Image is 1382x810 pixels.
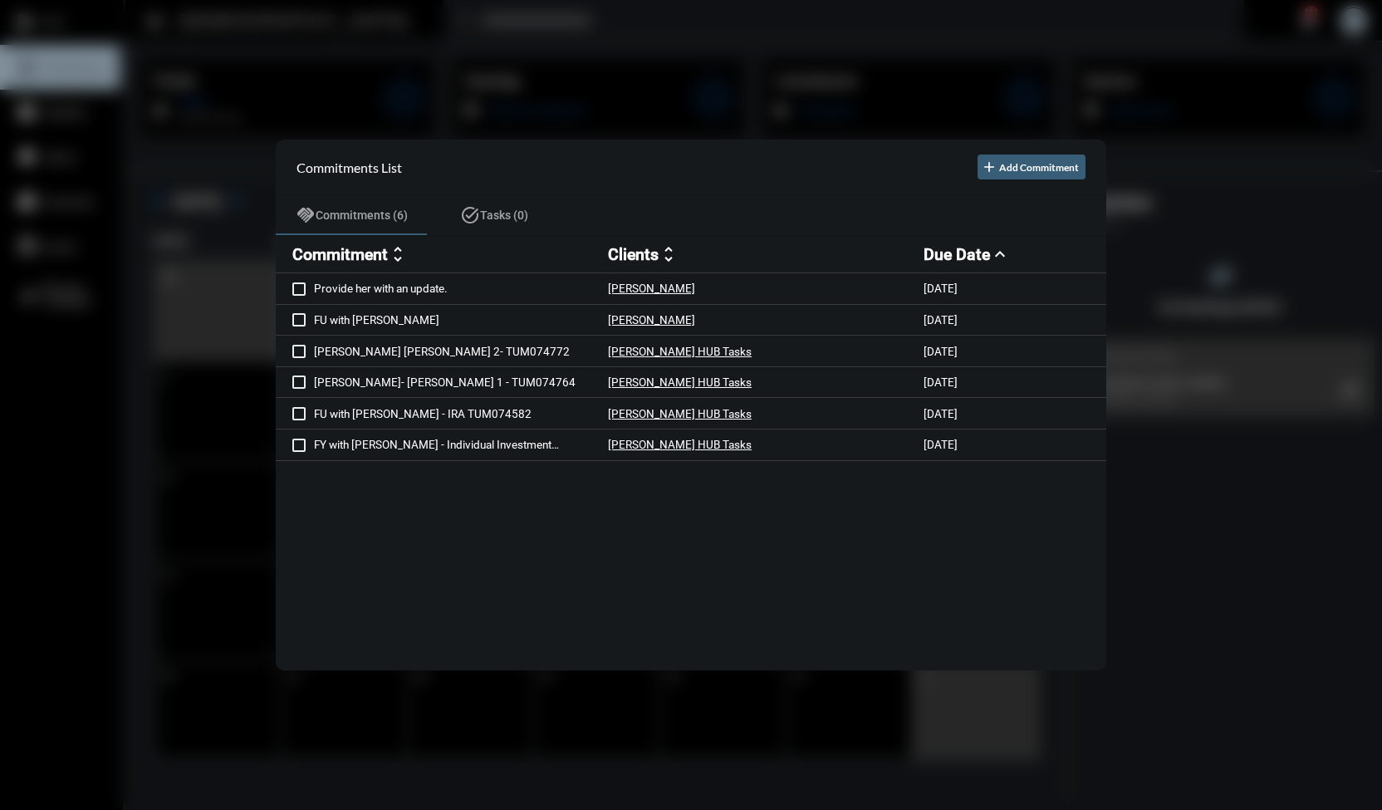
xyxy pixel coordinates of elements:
p: [PERSON_NAME]- [PERSON_NAME] 1 - TUM074764 [314,376,608,389]
p: [PERSON_NAME] [608,313,695,326]
span: Commitments (6) [316,209,408,222]
p: [DATE] [924,407,958,420]
mat-icon: handshake [296,205,316,225]
p: [PERSON_NAME] HUB Tasks [608,345,752,358]
p: [DATE] [924,345,958,358]
h2: Commitments List [296,160,402,175]
mat-icon: expand_less [990,244,1010,264]
h2: Clients [608,245,659,264]
p: [PERSON_NAME] [608,282,695,295]
h2: Due Date [924,245,990,264]
button: Add Commitment [978,155,1086,179]
p: [DATE] [924,376,958,389]
span: Tasks (0) [480,209,528,222]
p: [PERSON_NAME] HUB Tasks [608,438,752,451]
p: [DATE] [924,282,958,295]
mat-icon: task_alt [460,205,480,225]
p: FU with [PERSON_NAME] [314,313,608,326]
mat-icon: unfold_more [659,244,679,264]
mat-icon: unfold_more [388,244,408,264]
p: [DATE] [924,313,958,326]
p: FU with [PERSON_NAME] - IRA TUM074582 [314,407,608,420]
p: [PERSON_NAME] HUB Tasks [608,407,752,420]
p: [DATE] [924,438,958,451]
h2: Commitment [292,245,388,264]
p: FY with [PERSON_NAME] - Individual Investment TUM074640 [314,438,608,451]
mat-icon: add [981,159,997,175]
p: Provide her with an update. [314,282,608,295]
p: [PERSON_NAME] HUB Tasks [608,376,752,389]
p: [PERSON_NAME] [PERSON_NAME] 2- TUM074772 [314,345,608,358]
